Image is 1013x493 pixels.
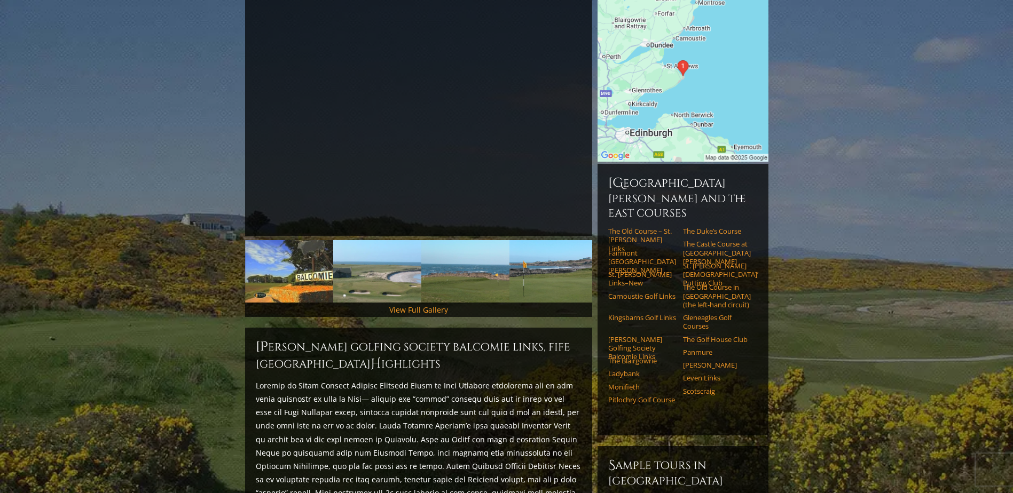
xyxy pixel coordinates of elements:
a: Monifieth [608,383,676,391]
a: The Duke’s Course [683,227,751,235]
a: St. [PERSON_NAME] Links–New [608,270,676,288]
a: The Castle Course at [GEOGRAPHIC_DATA][PERSON_NAME] [683,240,751,266]
a: Kingsbarns Golf Links [608,313,676,322]
a: The Old Course – St. [PERSON_NAME] Links [608,227,676,253]
a: The Old Course in [GEOGRAPHIC_DATA] (the left-hand circuit) [683,283,751,309]
a: View Full Gallery [389,305,448,315]
a: [PERSON_NAME] Golfing Society Balcomie Links [608,335,676,361]
a: [PERSON_NAME] [683,361,751,369]
a: Scotscraig [683,387,751,395]
h6: Sample Tours in [GEOGRAPHIC_DATA] [608,457,758,488]
a: Carnoustie Golf Links [608,292,676,300]
h6: [GEOGRAPHIC_DATA][PERSON_NAME] and the East Courses [608,174,758,220]
h2: [PERSON_NAME] Golfing Society Balcomie Links, Fife [GEOGRAPHIC_DATA] ighlights [256,338,582,372]
a: St. [PERSON_NAME] [DEMOGRAPHIC_DATA]’ Putting Club [683,261,751,288]
a: Leven Links [683,373,751,382]
a: Ladybank [608,369,676,378]
a: The Golf House Club [683,335,751,344]
span: H [371,355,381,372]
a: The Blairgowrie [608,356,676,365]
a: Fairmont [GEOGRAPHIC_DATA][PERSON_NAME] [608,249,676,275]
a: Pitlochry Golf Course [608,395,676,404]
a: Panmure [683,348,751,356]
a: Gleneagles Golf Courses [683,313,751,331]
